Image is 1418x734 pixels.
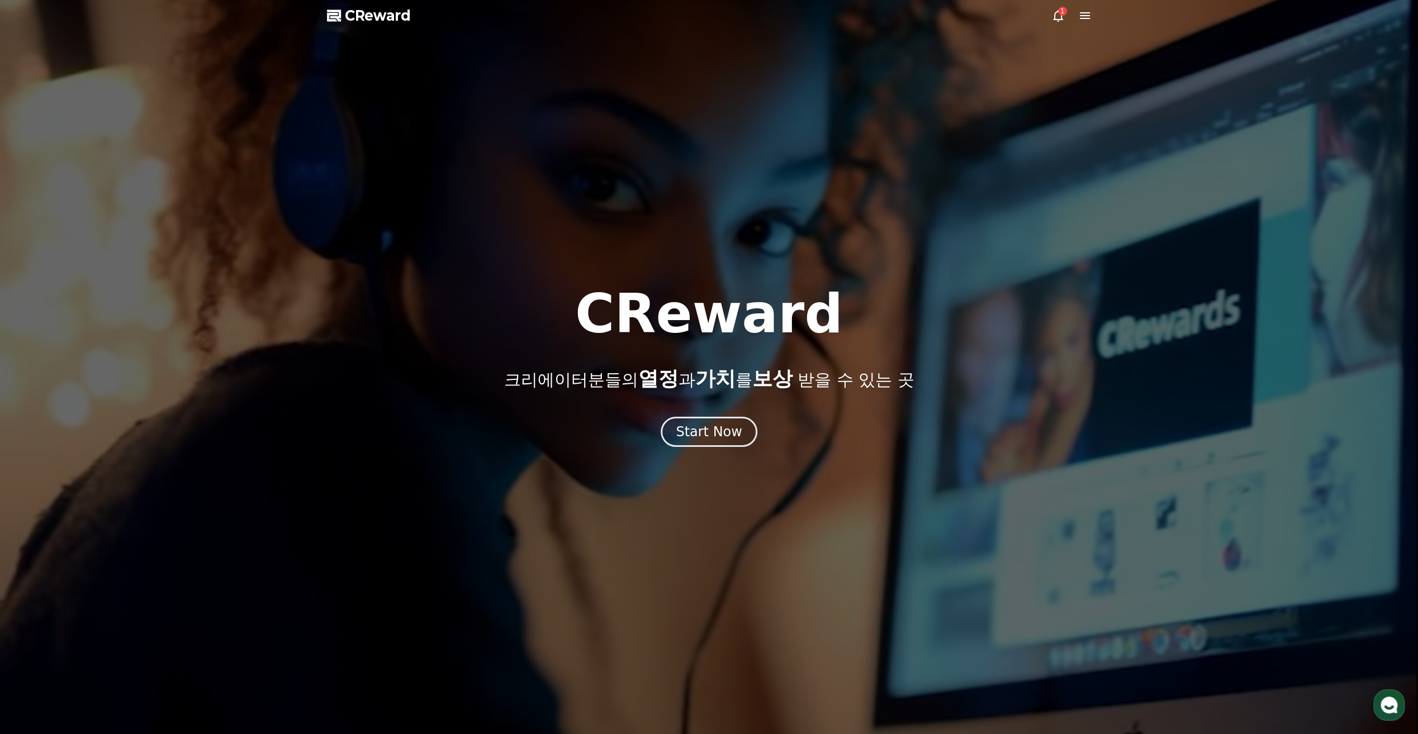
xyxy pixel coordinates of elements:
[661,417,757,447] button: Start Now
[676,423,742,441] div: Start Now
[638,367,678,390] span: 열정
[345,7,411,25] span: CReward
[1058,7,1067,16] div: 1
[3,354,74,382] a: 홈
[575,287,843,341] h1: CReward
[74,354,144,382] a: 대화
[173,371,186,380] span: 설정
[35,371,42,380] span: 홈
[504,368,914,390] p: 크리에이터분들의 과 를 받을 수 있는 곳
[752,367,792,390] span: 보상
[144,354,215,382] a: 설정
[1051,9,1065,22] a: 1
[661,428,757,439] a: Start Now
[327,7,411,25] a: CReward
[695,367,735,390] span: 가치
[102,371,116,380] span: 대화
